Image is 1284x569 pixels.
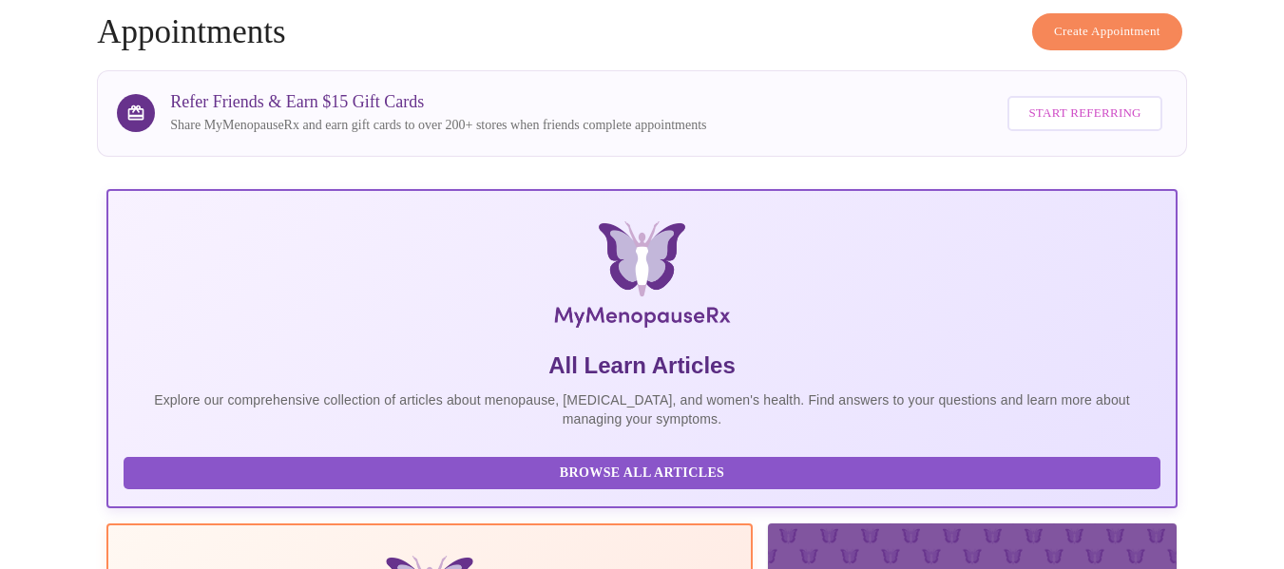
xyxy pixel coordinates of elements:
span: Create Appointment [1054,21,1160,43]
span: Browse All Articles [143,462,1141,485]
a: Start Referring [1003,86,1166,141]
h3: Refer Friends & Earn $15 Gift Cards [170,92,706,112]
button: Start Referring [1007,96,1161,131]
img: MyMenopauseRx Logo [284,221,999,335]
p: Share MyMenopauseRx and earn gift cards to over 200+ stores when friends complete appointments [170,116,706,135]
h5: All Learn Articles [124,351,1160,381]
p: Explore our comprehensive collection of articles about menopause, [MEDICAL_DATA], and women's hea... [124,390,1160,428]
a: Browse All Articles [124,464,1165,480]
span: Start Referring [1028,103,1140,124]
button: Browse All Articles [124,457,1160,490]
h4: Appointments [97,13,1187,51]
button: Create Appointment [1032,13,1182,50]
